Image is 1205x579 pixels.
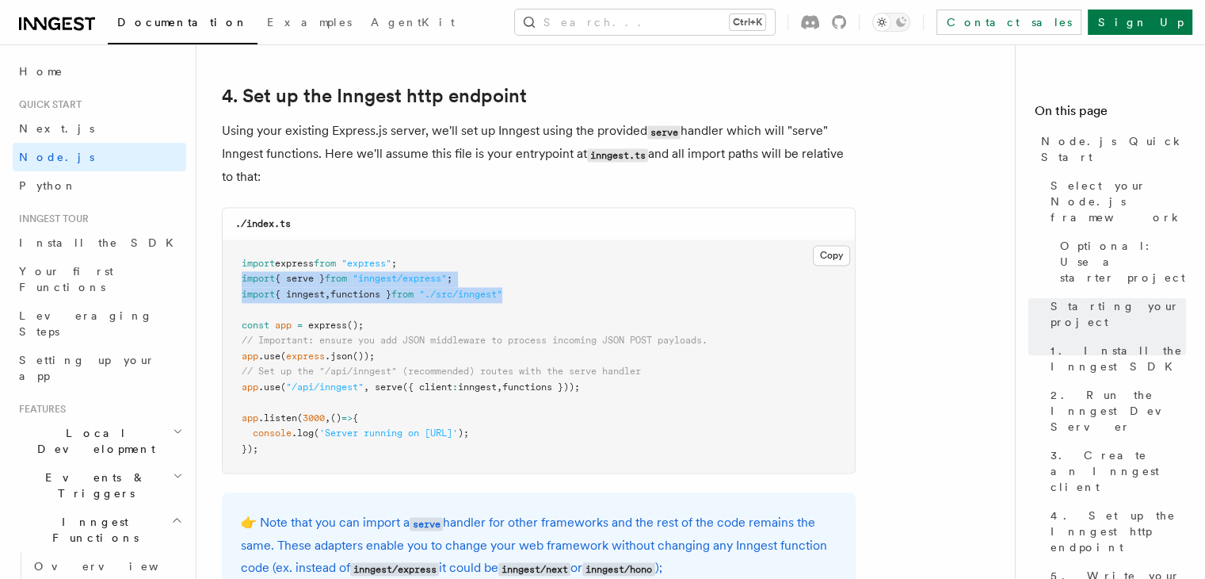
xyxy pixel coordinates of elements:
span: : [452,382,458,393]
a: 2. Run the Inngest Dev Server [1044,381,1186,441]
span: app [275,320,292,331]
span: () [330,412,341,424]
a: Leveraging Steps [13,301,186,346]
span: ( [297,412,303,424]
span: 4. Set up the Inngest http endpoint [1051,508,1186,555]
code: serve [647,125,681,139]
span: app [242,382,258,393]
a: Starting your project [1044,292,1186,336]
span: , [497,382,502,393]
span: Node.js Quick Start [1041,133,1186,165]
a: Your first Functions [13,257,186,301]
span: Events & Triggers [13,470,173,501]
a: 3. Create an Inngest client [1044,441,1186,501]
span: from [314,258,336,269]
a: Select your Node.js framework [1044,171,1186,232]
span: ( [280,382,286,393]
span: .listen [258,412,297,424]
span: 1. Install the Inngest SDK [1051,343,1186,374]
span: functions } [330,289,391,300]
span: express [308,320,347,331]
a: AgentKit [361,5,464,43]
span: Features [13,403,66,416]
h4: On this page [1035,102,1186,127]
span: serve [375,382,402,393]
span: express [275,258,314,269]
a: serve [410,515,443,530]
button: Local Development [13,419,186,463]
span: app [242,412,258,424]
span: Quick start [13,98,82,111]
span: Your first Functions [19,265,113,293]
span: (); [347,320,364,331]
span: , [364,382,369,393]
span: 2. Run the Inngest Dev Server [1051,387,1186,435]
span: Select your Node.js framework [1051,178,1186,225]
span: from [391,289,414,300]
span: ( [280,351,286,362]
span: Local Development [13,425,173,457]
span: app [242,351,258,362]
span: ()); [353,351,375,362]
span: { serve } [275,273,325,284]
code: inngest/next [498,562,570,576]
a: 4. Set up the Inngest http endpoint [222,85,527,107]
a: Next.js [13,114,186,143]
a: Optional: Use a starter project [1054,232,1186,292]
span: ( [314,428,319,439]
span: 3000 [303,412,325,424]
a: Setting up your app [13,346,186,390]
span: import [242,273,275,284]
span: "inngest/express" [353,273,447,284]
span: ({ client [402,382,452,393]
code: inngest/hono [582,562,654,576]
button: Search...Ctrl+K [515,10,775,35]
span: }); [242,443,258,454]
a: Sign Up [1088,10,1192,35]
span: // Important: ensure you add JSON middleware to process incoming JSON POST payloads. [242,335,707,346]
span: => [341,412,353,424]
span: import [242,289,275,300]
span: from [325,273,347,284]
span: AgentKit [371,16,455,29]
span: express [286,351,325,362]
button: Toggle dark mode [872,13,910,32]
span: 3. Create an Inngest client [1051,447,1186,495]
span: Examples [267,16,352,29]
kbd: Ctrl+K [730,14,765,30]
span: Setting up your app [19,354,155,382]
span: .use [258,382,280,393]
span: functions })); [502,382,580,393]
span: inngest [458,382,497,393]
span: // Set up the "/api/inngest" (recommended) routes with the serve handler [242,366,641,377]
span: console [253,428,292,439]
span: Leveraging Steps [19,309,153,338]
button: Copy [813,245,850,266]
a: Install the SDK [13,228,186,257]
a: 4. Set up the Inngest http endpoint [1044,501,1186,562]
span: "./src/inngest" [419,289,502,300]
span: "express" [341,258,391,269]
span: Optional: Use a starter project [1060,238,1186,286]
a: Node.js Quick Start [1035,127,1186,171]
span: const [242,320,269,331]
code: ./index.ts [235,218,291,229]
span: Python [19,179,77,192]
span: Next.js [19,122,94,135]
span: Inngest tour [13,213,89,225]
code: serve [410,517,443,531]
span: .log [292,428,314,439]
span: import [242,258,275,269]
code: inngest.ts [587,148,648,162]
span: Home [19,63,63,79]
p: Using your existing Express.js server, we'll set up Inngest using the provided handler which will... [222,120,856,188]
a: Home [13,57,186,86]
span: { [353,412,358,424]
span: Documentation [117,16,248,29]
a: Python [13,171,186,200]
span: Starting your project [1051,298,1186,330]
span: ); [458,428,469,439]
span: .json [325,351,353,362]
span: 'Server running on [URL]' [319,428,458,439]
span: Install the SDK [19,236,183,249]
